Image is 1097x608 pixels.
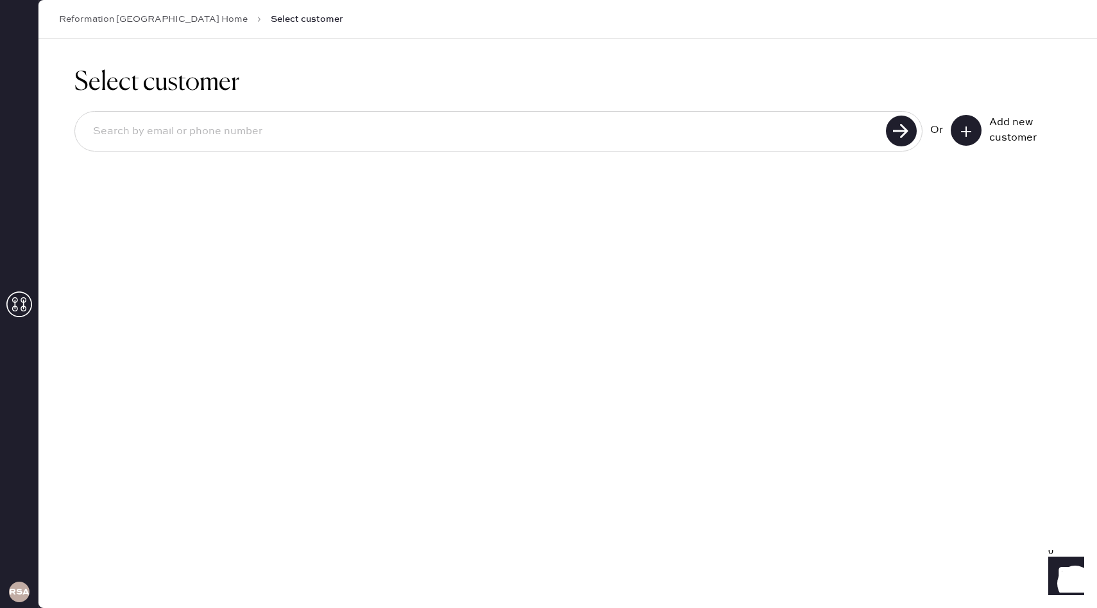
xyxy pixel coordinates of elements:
iframe: Front Chat [1036,550,1091,605]
h1: Select customer [74,67,1061,98]
h3: RSA [9,587,30,596]
a: Reformation [GEOGRAPHIC_DATA] Home [59,13,248,26]
div: Add new customer [989,115,1053,146]
span: Select customer [271,13,343,26]
div: Or [930,123,943,138]
input: Search by email or phone number [83,117,882,146]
